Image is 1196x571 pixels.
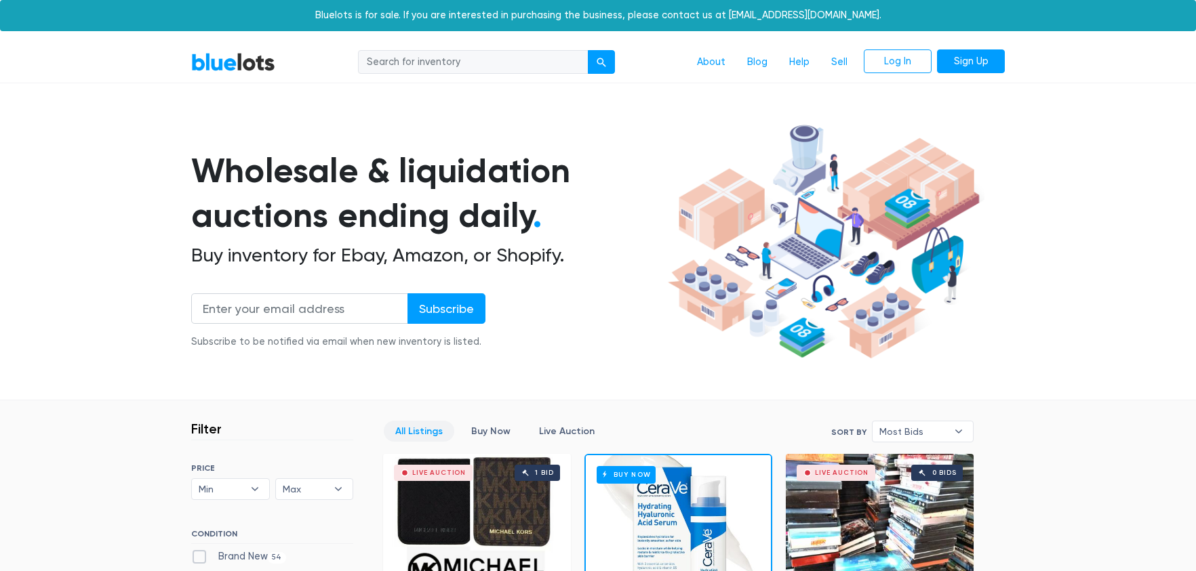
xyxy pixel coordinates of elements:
[268,552,286,563] span: 54
[820,49,858,75] a: Sell
[460,421,522,442] a: Buy Now
[864,49,932,74] a: Log In
[879,421,947,442] span: Most Bids
[535,469,553,476] div: 1 bid
[597,466,656,483] h6: Buy Now
[944,421,973,442] b: ▾
[191,463,353,473] h6: PRICE
[191,52,275,72] a: BlueLots
[527,421,606,442] a: Live Auction
[358,50,589,75] input: Search for inventory
[324,479,353,499] b: ▾
[191,335,485,350] div: Subscribe to be notified via email when new inventory is listed.
[199,479,243,499] span: Min
[191,529,353,544] h6: CONDITION
[778,49,820,75] a: Help
[191,293,408,324] input: Enter your email address
[384,421,454,442] a: All Listings
[533,195,542,236] span: .
[191,244,663,267] h2: Buy inventory for Ebay, Amazon, or Shopify.
[736,49,778,75] a: Blog
[241,479,269,499] b: ▾
[407,293,485,324] input: Subscribe
[663,119,984,365] img: hero-ee84e7d0318cb26816c560f6b4441b76977f77a177738b4e94f68c95b2b83dbb.png
[937,49,1005,74] a: Sign Up
[932,469,957,476] div: 0 bids
[191,549,286,564] label: Brand New
[686,49,736,75] a: About
[191,421,222,437] h3: Filter
[412,469,466,476] div: Live Auction
[831,426,866,438] label: Sort By
[283,479,327,499] span: Max
[191,148,663,238] h1: Wholesale & liquidation auctions ending daily
[815,469,869,476] div: Live Auction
